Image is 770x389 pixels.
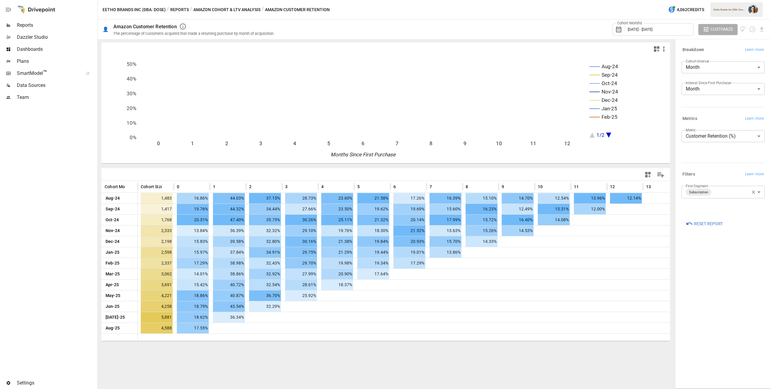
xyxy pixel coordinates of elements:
[288,182,297,191] button: Sort
[321,280,353,290] span: 18.37%
[745,171,764,177] span: Learn more
[745,47,764,53] span: Learn more
[610,193,642,204] span: 12.14%
[249,269,281,279] span: 32.92%
[740,24,747,35] button: View documentation
[141,323,173,333] span: 4,588
[666,4,707,15] button: 4,062Credits
[357,258,389,268] span: 19.34%
[357,247,389,258] span: 19.44%
[502,225,534,236] span: 14.53%
[285,184,288,190] span: 3
[141,204,173,214] span: 1,417
[502,204,534,214] span: 12.49%
[396,182,405,191] button: Sort
[574,204,606,214] span: 12.00%
[596,132,605,138] text: 1/2
[213,225,245,236] span: 36.39%
[190,6,192,14] div: /
[113,31,274,36] div: The percentage of customers acquired that made a returning purchase by month of acquisition.
[177,215,209,225] span: 20.31%
[177,323,209,333] span: 17.55%
[105,236,120,247] span: Dec-24
[285,236,317,247] span: 30.16%
[105,258,120,268] span: Feb-25
[141,225,173,236] span: 2,333
[646,184,651,190] span: 13
[141,290,173,301] span: 4,221
[177,258,209,268] span: 17.29%
[177,204,209,214] span: 19.76%
[393,247,425,258] span: 19.01%
[686,59,709,64] label: Cohort Interval
[579,182,588,191] button: Sort
[213,204,245,214] span: 44.32%
[177,193,209,204] span: 16.86%
[396,140,399,146] text: 7
[177,184,179,190] span: 0
[602,106,617,112] text: Jan-25
[17,379,96,387] span: Settings
[105,323,121,333] span: Aug-25
[321,184,324,190] span: 4
[321,215,353,225] span: 25.11%
[105,269,121,279] span: Mar-25
[285,290,317,301] span: 25.92%
[682,130,765,142] div: Customer Retention (%)
[213,258,245,268] span: 38.98%
[252,182,260,191] button: Sort
[17,58,96,65] span: Plans
[331,152,396,158] text: Months Since First Purchase
[141,184,163,190] span: Cohort Size
[430,193,461,204] span: 16.39%
[713,8,745,11] div: Eetho Brands Inc (DBA: Dose)
[602,72,618,78] text: Sep-24
[285,215,317,225] span: 30.26%
[141,236,173,247] span: 2,198
[113,24,177,29] div: Amazon Customer Retention
[710,26,733,33] span: Customize
[193,6,260,14] button: Amazon Cohort & LTV Analysis
[17,94,96,101] span: Team
[249,247,281,258] span: 34.91%
[225,140,228,146] text: 2
[393,204,425,214] span: 19.69%
[177,247,209,258] span: 15.97%
[285,258,317,268] span: 29.70%
[249,236,281,247] span: 32.80%
[213,269,245,279] span: 38.86%
[321,236,353,247] span: 21.38%
[538,215,570,225] span: 14.08%
[430,140,433,146] text: 8
[177,280,209,290] span: 15.42%
[285,280,317,290] span: 28.61%
[469,182,477,191] button: Sort
[357,225,389,236] span: 18.30%
[213,301,245,312] span: 43.54%
[213,290,245,301] span: 40.87%
[102,55,670,163] div: A chart.
[43,69,47,76] span: ™
[698,24,738,35] button: Customize
[602,80,617,86] text: Oct-24
[393,193,425,204] span: 17.26%
[466,204,497,214] span: 16.23%
[141,312,173,323] span: 5,881
[162,182,171,191] button: Sort
[502,193,534,204] span: 14.70%
[285,225,317,236] span: 29.10%
[357,193,389,204] span: 21.58%
[249,184,251,190] span: 2
[682,115,697,122] h6: Metrics
[574,184,579,190] span: 11
[249,290,281,301] span: 36.70%
[141,193,173,204] span: 1,483
[357,236,389,247] span: 19.84%
[177,236,209,247] span: 15.83%
[141,280,173,290] span: 3,691
[749,26,756,33] button: Schedule report
[321,193,353,204] span: 23.60%
[393,215,425,225] span: 20.14%
[105,290,121,301] span: May-25
[682,171,695,178] h6: Filters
